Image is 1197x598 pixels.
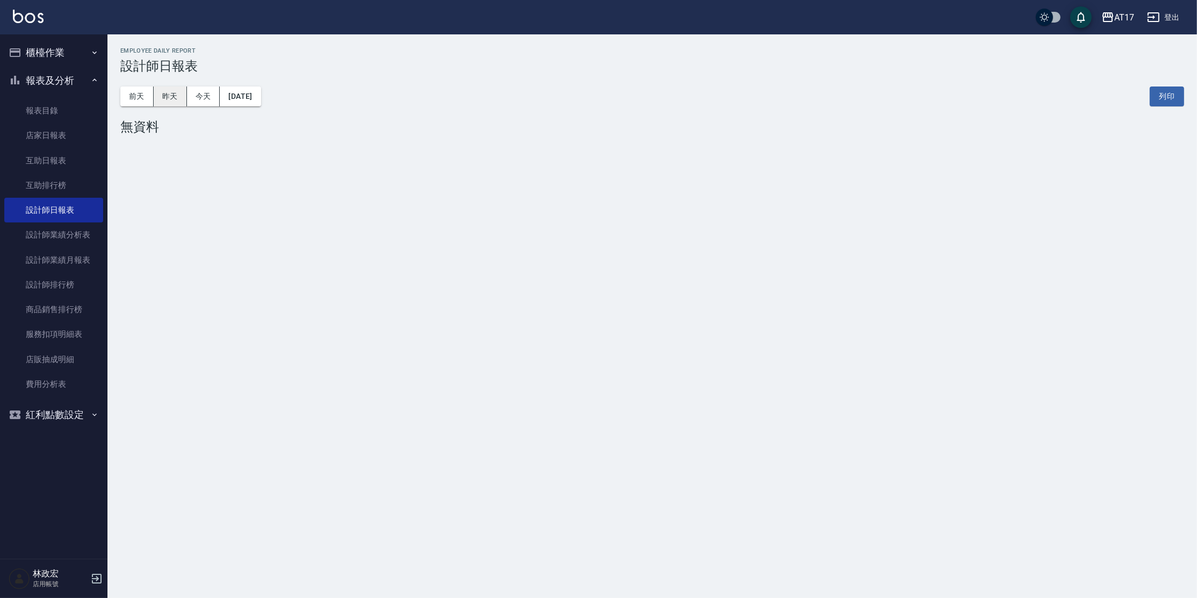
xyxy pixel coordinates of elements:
[120,119,1184,134] div: 無資料
[4,222,103,247] a: 設計師業績分析表
[4,39,103,67] button: 櫃檯作業
[4,347,103,372] a: 店販抽成明細
[9,568,30,589] img: Person
[154,87,187,106] button: 昨天
[220,87,261,106] button: [DATE]
[4,198,103,222] a: 設計師日報表
[120,59,1184,74] h3: 設計師日報表
[1097,6,1138,28] button: AT17
[33,579,88,589] p: 店用帳號
[4,248,103,272] a: 設計師業績月報表
[4,98,103,123] a: 報表目錄
[4,322,103,347] a: 服務扣項明細表
[1150,87,1184,106] button: 列印
[120,87,154,106] button: 前天
[4,67,103,95] button: 報表及分析
[4,401,103,429] button: 紅利點數設定
[1143,8,1184,27] button: 登出
[4,123,103,148] a: 店家日報表
[13,10,44,23] img: Logo
[33,568,88,579] h5: 林政宏
[4,173,103,198] a: 互助排行榜
[4,148,103,173] a: 互助日報表
[187,87,220,106] button: 今天
[1070,6,1092,28] button: save
[4,372,103,397] a: 費用分析表
[4,272,103,297] a: 設計師排行榜
[120,47,1184,54] h2: Employee Daily Report
[1114,11,1134,24] div: AT17
[4,297,103,322] a: 商品銷售排行榜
